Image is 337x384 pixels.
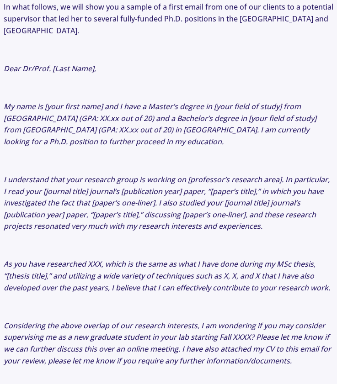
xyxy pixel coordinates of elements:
p: In what follows, we will show you a sample of a first email from one of our clients to a potentia... [4,1,333,37]
i: My name is [your first name] and I have a Master’s degree in [your field of study] from [GEOGRAPH... [4,101,316,147]
i: As you have researched XXX, which is the same as what I have done during my MSc thesis, “[thesis ... [4,259,330,292]
i: Dear Dr/Prof. [Last Name], [4,63,96,74]
i: Considering the above overlap of our research interests, I am wondering if you may consider super... [4,321,331,366]
i: I understand that your research group is working on [professor’s research area]. In particular, I... [4,174,330,231]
